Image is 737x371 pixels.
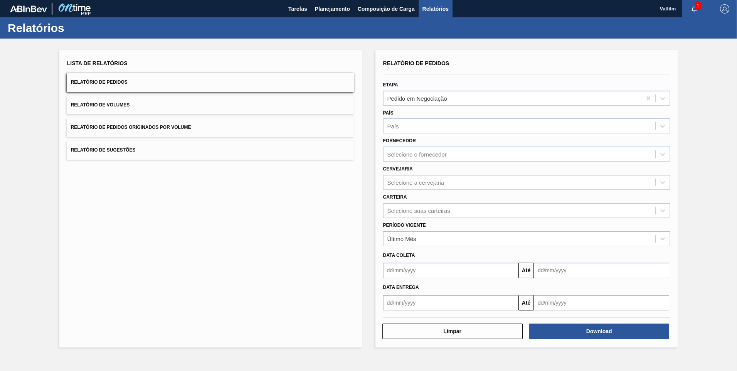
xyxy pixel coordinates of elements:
[67,141,354,160] button: Relatório de Sugestões
[383,194,407,200] label: Carteira
[383,110,394,116] label: País
[383,138,416,143] label: Fornecedor
[387,151,447,158] div: Selecione o fornecedor
[382,324,523,339] button: Limpar
[682,3,707,14] button: Notificações
[71,79,128,85] span: Relatório de Pedidos
[720,4,729,13] img: Logout
[422,4,449,13] span: Relatórios
[67,73,354,92] button: Relatório de Pedidos
[387,235,416,242] div: Último Mês
[67,118,354,137] button: Relatório de Pedidos Originados por Volume
[383,60,449,66] span: Relatório de Pedidos
[518,295,534,310] button: Até
[387,207,450,214] div: Selecione suas carteiras
[383,82,398,88] label: Etapa
[534,263,669,278] input: dd/mm/yyyy
[383,285,419,290] span: Data entrega
[10,5,47,12] img: TNhmsLtSVTkK8tSr43FrP2fwEKptu5GPRR3wAAAABJRU5ErkJggg==
[288,4,307,13] span: Tarefas
[518,263,534,278] button: Até
[383,295,518,310] input: dd/mm/yyyy
[695,2,701,10] span: 1
[71,147,136,153] span: Relatório de Sugestões
[71,102,130,108] span: Relatório de Volumes
[358,4,415,13] span: Composição de Carga
[534,295,669,310] input: dd/mm/yyyy
[387,123,399,130] div: País
[383,263,518,278] input: dd/mm/yyyy
[383,223,426,228] label: Período Vigente
[387,95,447,101] div: Pedido em Negociação
[387,179,444,185] div: Selecione a cervejaria
[315,4,350,13] span: Planejamento
[67,60,128,66] span: Lista de Relatórios
[383,253,415,258] span: Data coleta
[71,125,191,130] span: Relatório de Pedidos Originados por Volume
[529,324,669,339] button: Download
[8,24,145,32] h1: Relatórios
[67,96,354,115] button: Relatório de Volumes
[383,166,413,172] label: Cervejaria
